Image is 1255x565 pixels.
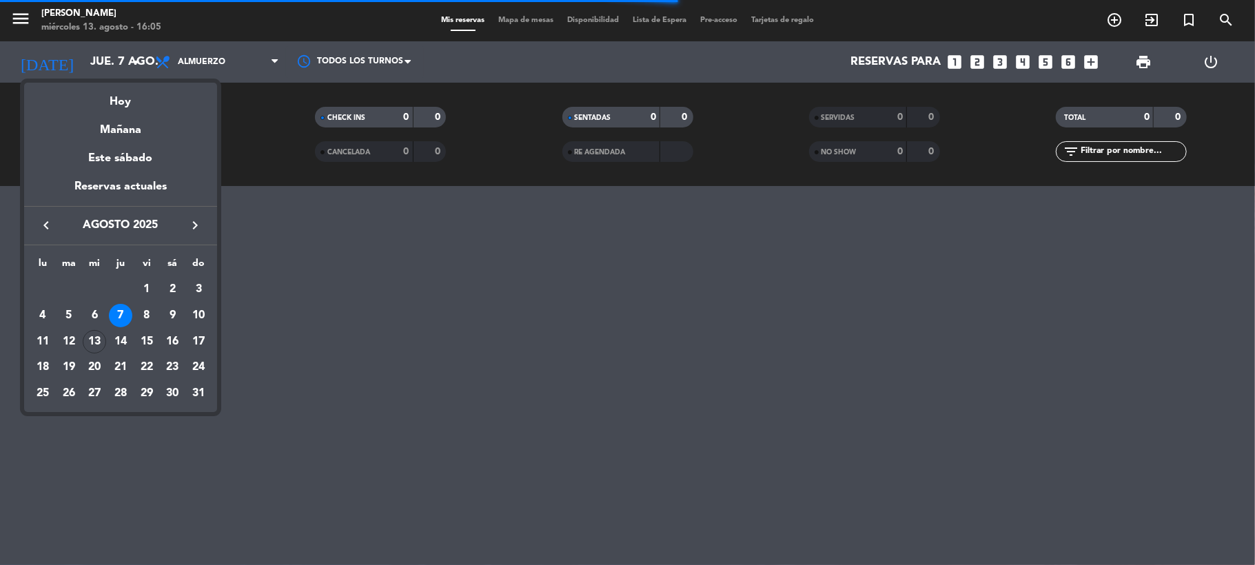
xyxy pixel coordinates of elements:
td: 8 de agosto de 2025 [134,302,160,329]
td: 10 de agosto de 2025 [185,302,212,329]
th: lunes [30,256,56,277]
div: 23 [161,356,184,379]
div: 15 [135,330,159,353]
div: 18 [31,356,54,379]
div: 20 [83,356,106,379]
th: jueves [108,256,134,277]
div: 31 [187,382,210,405]
i: keyboard_arrow_left [38,217,54,234]
div: 19 [57,356,81,379]
div: 11 [31,330,54,353]
td: 30 de agosto de 2025 [160,380,186,407]
div: Este sábado [24,139,217,178]
div: 10 [187,304,210,327]
td: 5 de agosto de 2025 [56,302,82,329]
td: 18 de agosto de 2025 [30,354,56,380]
th: sábado [160,256,186,277]
div: 16 [161,330,184,353]
i: keyboard_arrow_right [187,217,203,234]
div: 6 [83,304,106,327]
td: 31 de agosto de 2025 [185,380,212,407]
th: miércoles [81,256,108,277]
div: 14 [109,330,132,353]
th: martes [56,256,82,277]
td: 27 de agosto de 2025 [81,380,108,407]
td: 19 de agosto de 2025 [56,354,82,380]
td: 23 de agosto de 2025 [160,354,186,380]
td: 13 de agosto de 2025 [81,329,108,355]
div: 2 [161,278,184,301]
div: 8 [135,304,159,327]
button: keyboard_arrow_left [34,216,59,234]
th: viernes [134,256,160,277]
td: 17 de agosto de 2025 [185,329,212,355]
td: 29 de agosto de 2025 [134,380,160,407]
td: 21 de agosto de 2025 [108,354,134,380]
div: 28 [109,382,132,405]
div: 27 [83,382,106,405]
span: agosto 2025 [59,216,183,234]
td: 20 de agosto de 2025 [81,354,108,380]
td: 2 de agosto de 2025 [160,276,186,302]
td: 25 de agosto de 2025 [30,380,56,407]
div: Mañana [24,111,217,139]
div: 3 [187,278,210,301]
div: 5 [57,304,81,327]
td: 6 de agosto de 2025 [81,302,108,329]
div: 9 [161,304,184,327]
div: 21 [109,356,132,379]
div: 7 [109,304,132,327]
td: 1 de agosto de 2025 [134,276,160,302]
div: 1 [135,278,159,301]
div: Hoy [24,83,217,111]
div: 12 [57,330,81,353]
button: keyboard_arrow_right [183,216,207,234]
td: 16 de agosto de 2025 [160,329,186,355]
td: 15 de agosto de 2025 [134,329,160,355]
div: 17 [187,330,210,353]
div: Reservas actuales [24,178,217,206]
div: 24 [187,356,210,379]
td: 3 de agosto de 2025 [185,276,212,302]
td: 9 de agosto de 2025 [160,302,186,329]
td: 26 de agosto de 2025 [56,380,82,407]
div: 26 [57,382,81,405]
div: 30 [161,382,184,405]
td: 11 de agosto de 2025 [30,329,56,355]
div: 25 [31,382,54,405]
div: 13 [83,330,106,353]
td: 24 de agosto de 2025 [185,354,212,380]
td: 22 de agosto de 2025 [134,354,160,380]
td: 4 de agosto de 2025 [30,302,56,329]
div: 22 [135,356,159,379]
td: AGO. [30,276,134,302]
td: 14 de agosto de 2025 [108,329,134,355]
td: 7 de agosto de 2025 [108,302,134,329]
div: 29 [135,382,159,405]
td: 12 de agosto de 2025 [56,329,82,355]
th: domingo [185,256,212,277]
td: 28 de agosto de 2025 [108,380,134,407]
div: 4 [31,304,54,327]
